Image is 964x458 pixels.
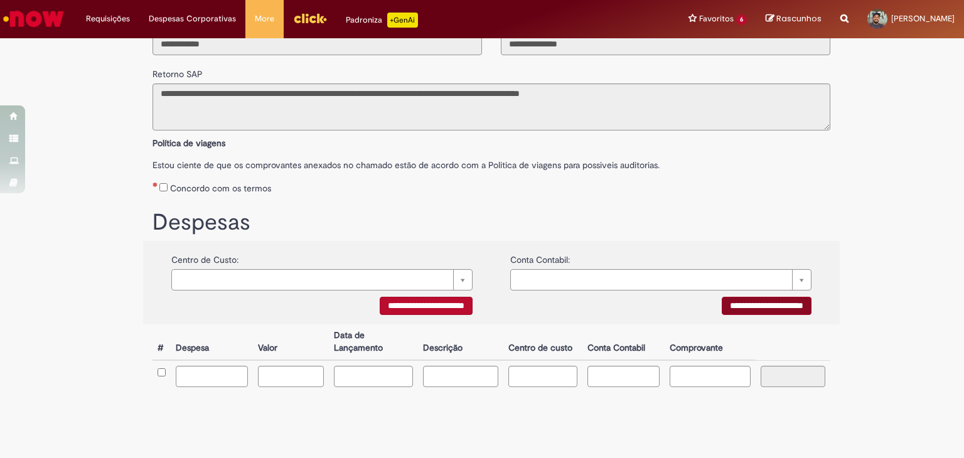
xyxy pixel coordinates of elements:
th: Data de Lançamento [329,324,418,360]
a: Limpar campo {0} [171,269,473,290]
th: Comprovante [665,324,756,360]
span: Requisições [86,13,130,25]
th: Centro de custo [503,324,583,360]
th: # [153,324,171,360]
img: ServiceNow [1,6,66,31]
label: Concordo com os termos [170,182,271,194]
label: Estou ciente de que os comprovantes anexados no chamado estão de acordo com a Politica de viagens... [153,152,830,171]
span: More [255,13,274,25]
a: Limpar campo {0} [510,269,811,290]
h1: Despesas [153,210,830,235]
b: Política de viagens [153,137,225,149]
th: Descrição [418,324,503,360]
th: Valor [253,324,329,360]
label: Conta Contabil: [510,247,570,266]
span: Despesas Corporativas [149,13,236,25]
span: [PERSON_NAME] [891,13,955,24]
span: 6 [736,14,747,25]
span: Favoritos [699,13,734,25]
th: Conta Contabil [582,324,664,360]
a: Rascunhos [766,13,822,25]
p: +GenAi [387,13,418,28]
img: click_logo_yellow_360x200.png [293,9,327,28]
div: Padroniza [346,13,418,28]
label: Centro de Custo: [171,247,238,266]
label: Retorno SAP [153,61,203,80]
th: Despesa [171,324,253,360]
span: Rascunhos [776,13,822,24]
